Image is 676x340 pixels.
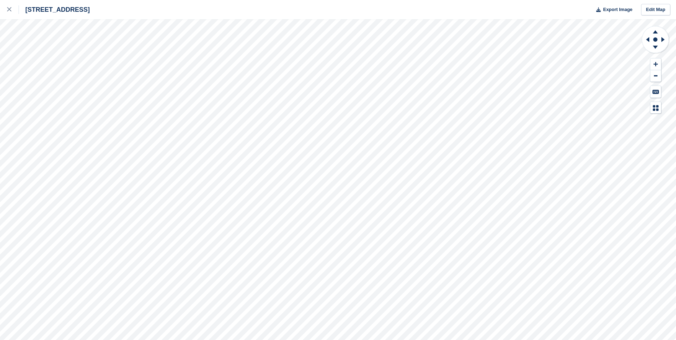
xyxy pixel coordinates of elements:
button: Zoom In [650,58,661,70]
div: [STREET_ADDRESS] [19,5,90,14]
button: Map Legend [650,102,661,114]
button: Keyboard Shortcuts [650,86,661,98]
a: Edit Map [641,4,670,16]
span: Export Image [603,6,632,13]
button: Export Image [592,4,633,16]
button: Zoom Out [650,70,661,82]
